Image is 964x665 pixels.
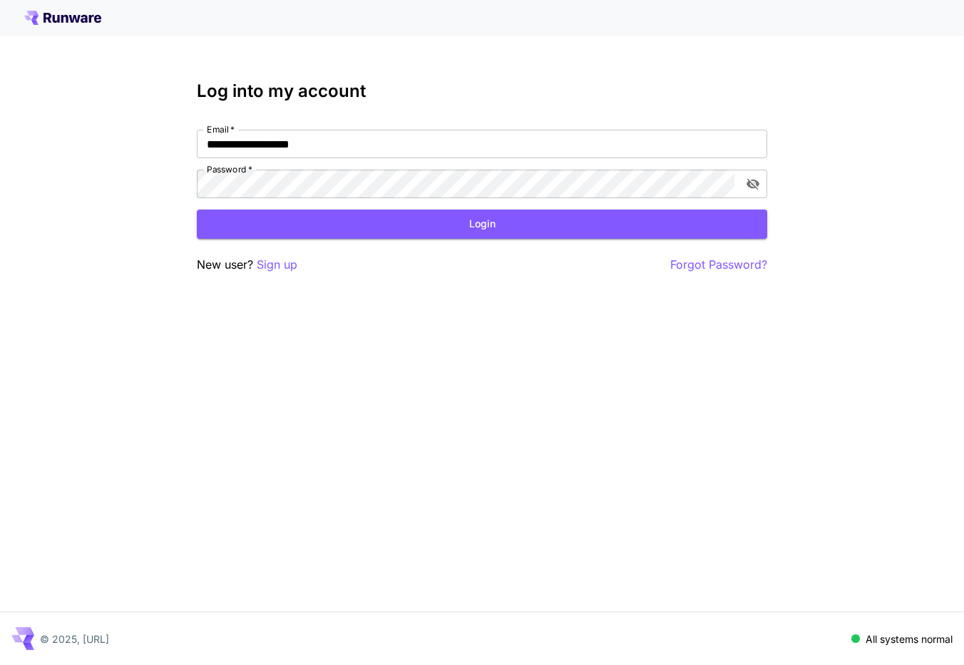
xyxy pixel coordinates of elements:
[207,123,235,135] label: Email
[257,256,297,274] button: Sign up
[207,163,252,175] label: Password
[740,171,766,197] button: toggle password visibility
[197,256,297,274] p: New user?
[866,632,953,646] p: All systems normal
[670,256,767,274] button: Forgot Password?
[40,632,109,646] p: © 2025, [URL]
[197,210,767,239] button: Login
[197,81,767,101] h3: Log into my account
